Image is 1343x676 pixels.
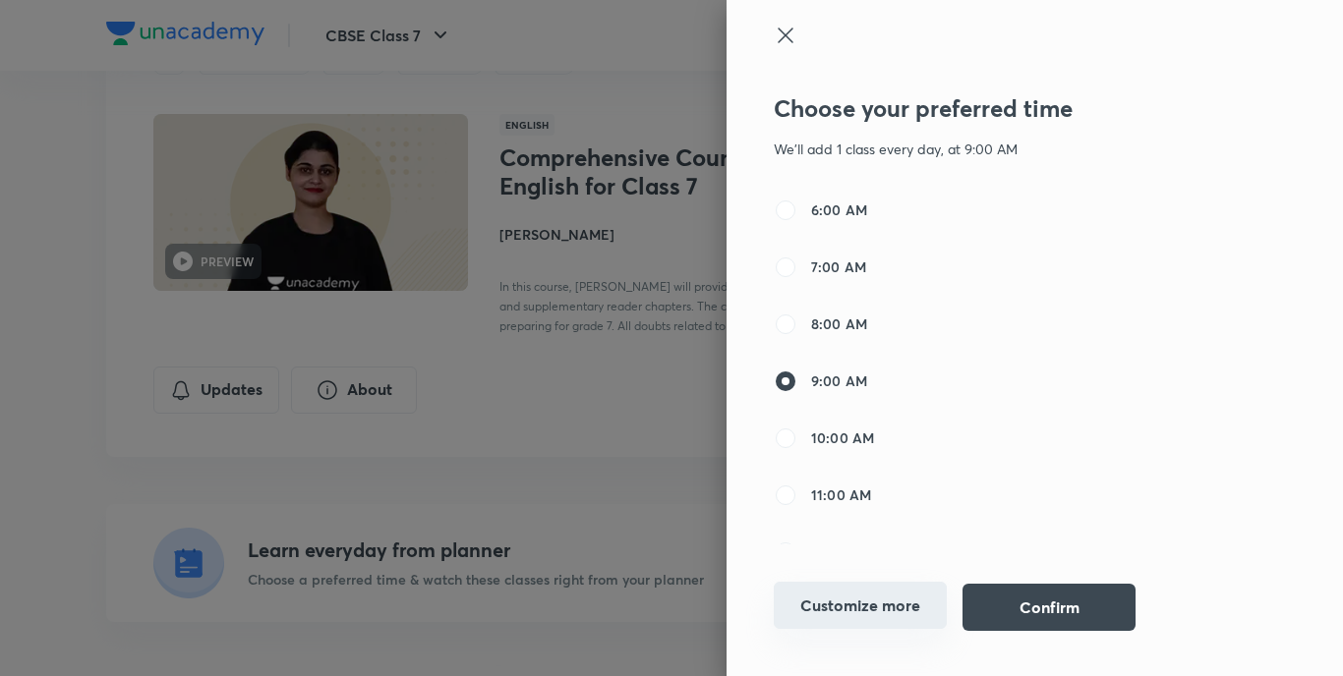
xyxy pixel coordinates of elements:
span: 10:00 AM [811,427,874,448]
span: 6:00 AM [811,199,867,220]
button: Confirm [963,584,1136,631]
span: 12:00 PM [811,541,871,562]
span: 7:00 AM [811,256,866,277]
button: Customize more [774,582,947,629]
span: 11:00 AM [811,484,871,505]
span: 9:00 AM [811,370,867,391]
span: 8:00 AM [811,313,867,334]
h3: Choose your preferred time [774,94,1183,123]
p: We'll add 1 class every day, at 9:00 AM [774,139,1183,159]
